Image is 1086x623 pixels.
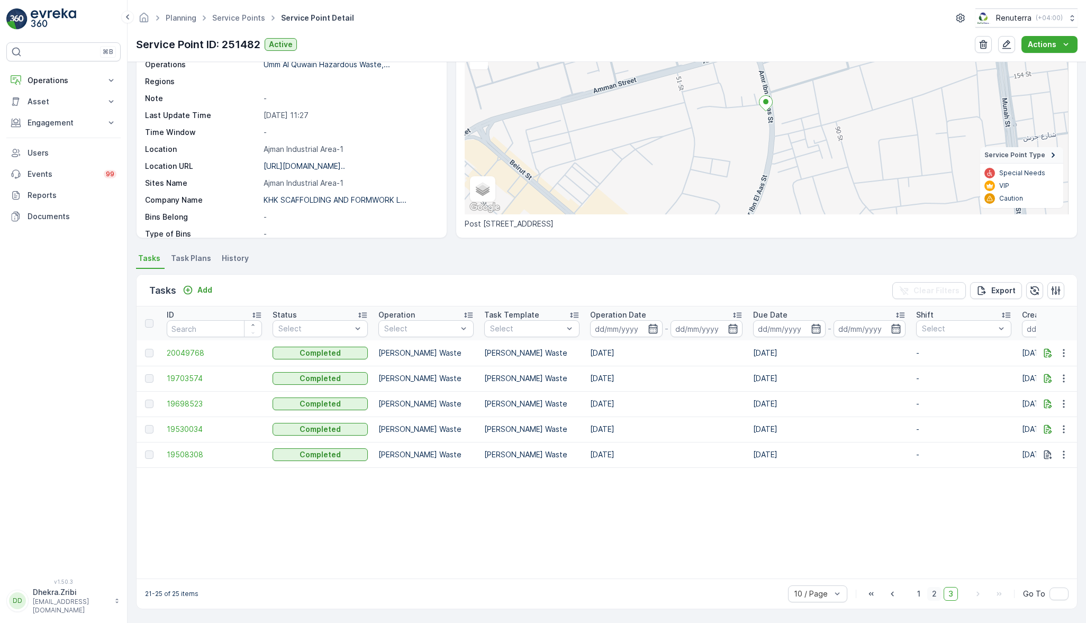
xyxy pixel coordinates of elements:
[999,169,1045,177] p: Special Needs
[145,590,198,598] p: 21-25 of 25 items
[166,13,196,22] a: Planning
[975,12,992,24] img: Screenshot_2024-07-26_at_13.33.01.png
[467,201,502,214] img: Google
[28,75,99,86] p: Operations
[916,449,1011,460] p: -
[922,323,995,334] p: Select
[145,400,153,408] div: Toggle Row Selected
[31,8,76,30] img: logo_light-DOdMpM7g.png
[136,37,260,52] p: Service Point ID: 251482
[273,448,368,461] button: Completed
[484,399,580,409] p: [PERSON_NAME] Waste
[984,151,1045,159] span: Service Point Type
[991,285,1016,296] p: Export
[145,110,259,121] p: Last Update Time
[484,373,580,384] p: [PERSON_NAME] Waste
[264,60,390,69] p: Umm Al Quwain Hazardous Waste,...
[300,348,341,358] p: Completed
[145,450,153,459] div: Toggle Row Selected
[28,190,116,201] p: Reports
[378,373,474,384] p: [PERSON_NAME] Waste
[378,348,474,358] p: [PERSON_NAME] Waste
[28,211,116,222] p: Documents
[145,59,259,70] p: Operations
[378,449,474,460] p: [PERSON_NAME] Waste
[6,112,121,133] button: Engagement
[585,391,748,417] td: [DATE]
[999,182,1009,190] p: VIP
[916,373,1011,384] p: -
[1028,39,1056,50] p: Actions
[222,253,249,264] span: History
[279,13,356,23] span: Service Point Detail
[1022,310,1074,320] p: Creation Time
[892,282,966,299] button: Clear Filters
[28,118,99,128] p: Engagement
[273,423,368,436] button: Completed
[753,310,788,320] p: Due Date
[748,366,911,391] td: [DATE]
[6,587,121,615] button: DDDhekra.Zribi[EMAIL_ADDRESS][DOMAIN_NAME]
[6,164,121,185] a: Events99
[300,424,341,435] p: Completed
[145,212,259,222] p: Bins Belong
[264,178,435,188] p: Ajman Industrial Area-1
[465,219,1069,229] p: Post [STREET_ADDRESS]
[300,449,341,460] p: Completed
[490,323,563,334] p: Select
[145,93,259,104] p: Note
[273,310,297,320] p: Status
[913,285,960,296] p: Clear Filters
[264,93,435,104] p: -
[167,373,262,384] span: 19703574
[264,127,435,138] p: -
[471,177,494,201] a: Layers
[300,399,341,409] p: Completed
[28,169,97,179] p: Events
[1021,36,1078,53] button: Actions
[28,96,99,107] p: Asset
[167,348,262,358] a: 20049768
[6,70,121,91] button: Operations
[585,340,748,366] td: [DATE]
[384,323,457,334] p: Select
[273,372,368,385] button: Completed
[748,417,911,442] td: [DATE]
[28,148,116,158] p: Users
[273,347,368,359] button: Completed
[212,13,265,22] a: Service Points
[167,449,262,460] span: 19508308
[753,320,826,337] input: dd/mm/yyyy
[944,587,958,601] span: 3
[828,322,831,335] p: -
[167,424,262,435] a: 19530034
[6,206,121,227] a: Documents
[484,348,580,358] p: [PERSON_NAME] Waste
[264,144,435,155] p: Ajman Industrial Area-1
[145,127,259,138] p: Time Window
[145,178,259,188] p: Sites Name
[6,8,28,30] img: logo
[916,424,1011,435] p: -
[167,399,262,409] a: 19698523
[138,253,160,264] span: Tasks
[265,38,297,51] button: Active
[264,229,435,239] p: -
[378,310,415,320] p: Operation
[145,229,259,239] p: Type of Bins
[970,282,1022,299] button: Export
[671,320,743,337] input: dd/mm/yyyy
[273,398,368,410] button: Completed
[378,399,474,409] p: [PERSON_NAME] Waste
[278,323,351,334] p: Select
[197,285,212,295] p: Add
[106,170,114,178] p: 99
[484,449,580,460] p: [PERSON_NAME] Waste
[996,13,1031,23] p: Renuterra
[999,194,1023,203] p: Caution
[916,399,1011,409] p: -
[927,587,942,601] span: 2
[975,8,1078,28] button: Renuterra(+04:00)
